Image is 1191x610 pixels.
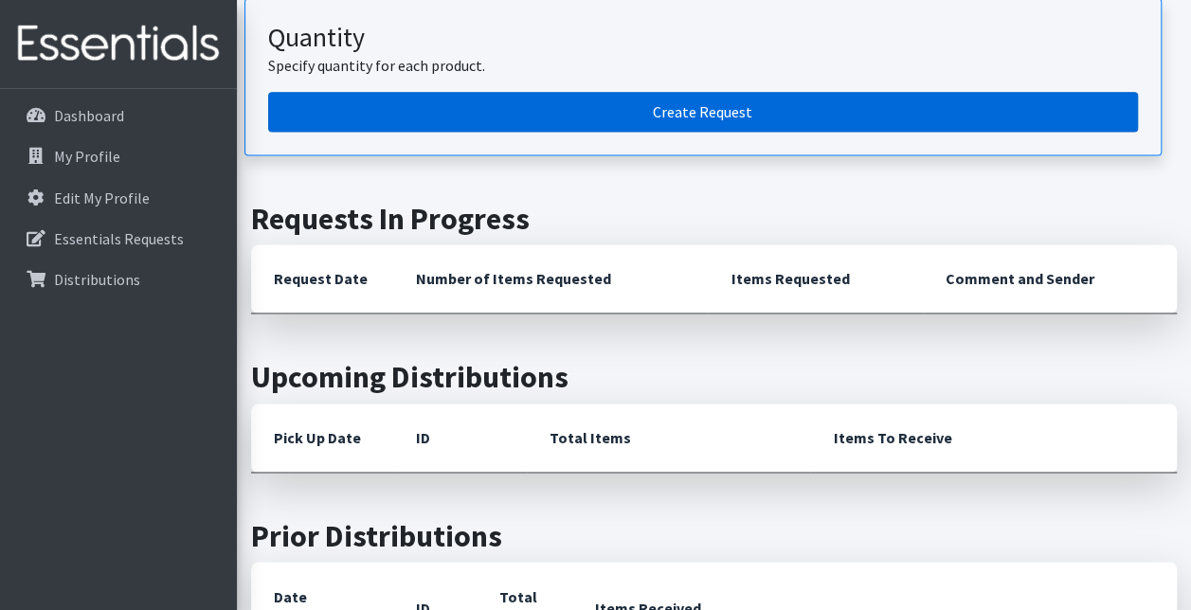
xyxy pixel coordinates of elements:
[251,359,1177,395] h2: Upcoming Distributions
[393,404,527,473] th: ID
[251,404,393,473] th: Pick Up Date
[251,201,1177,237] h2: Requests In Progress
[8,12,229,76] img: HumanEssentials
[54,106,124,125] p: Dashboard
[268,92,1138,132] a: Create a request by quantity
[54,229,184,248] p: Essentials Requests
[268,54,1138,77] p: Specify quantity for each product.
[923,244,1177,314] th: Comment and Sender
[251,518,1177,554] h2: Prior Distributions
[8,220,229,258] a: Essentials Requests
[393,244,708,314] th: Number of Items Requested
[251,244,393,314] th: Request Date
[8,260,229,298] a: Distributions
[8,137,229,175] a: My Profile
[8,179,229,217] a: Edit My Profile
[54,270,140,289] p: Distributions
[8,97,229,135] a: Dashboard
[810,404,1177,473] th: Items To Receive
[268,22,1138,54] h3: Quantity
[54,147,120,166] p: My Profile
[54,188,150,207] p: Edit My Profile
[527,404,811,473] th: Total Items
[708,244,922,314] th: Items Requested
